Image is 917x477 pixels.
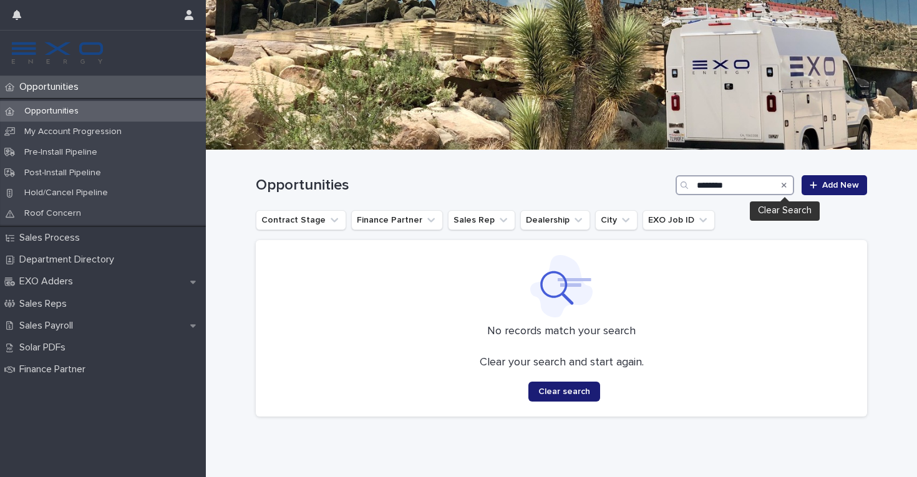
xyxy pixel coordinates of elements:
p: Hold/Cancel Pipeline [14,188,118,198]
button: Contract Stage [256,210,346,230]
p: Sales Reps [14,298,77,310]
p: No records match your search [271,325,852,339]
h1: Opportunities [256,176,671,195]
p: Clear your search and start again. [480,356,644,370]
p: Solar PDFs [14,342,75,354]
p: Opportunities [14,106,89,117]
span: Add New [822,181,859,190]
p: Post-Install Pipeline [14,168,111,178]
p: Department Directory [14,254,124,266]
img: FKS5r6ZBThi8E5hshIGi [10,41,105,65]
span: Clear search [538,387,590,396]
input: Search [676,175,794,195]
button: Sales Rep [448,210,515,230]
button: EXO Job ID [643,210,715,230]
button: City [595,210,638,230]
p: Roof Concern [14,208,91,219]
p: Sales Process [14,232,90,244]
button: Clear search [528,382,600,402]
p: Finance Partner [14,364,95,375]
p: My Account Progression [14,127,132,137]
p: EXO Adders [14,276,83,287]
button: Dealership [520,210,590,230]
button: Finance Partner [351,210,443,230]
a: Add New [802,175,867,195]
p: Sales Payroll [14,320,83,332]
p: Opportunities [14,81,89,93]
p: Pre-Install Pipeline [14,147,107,158]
